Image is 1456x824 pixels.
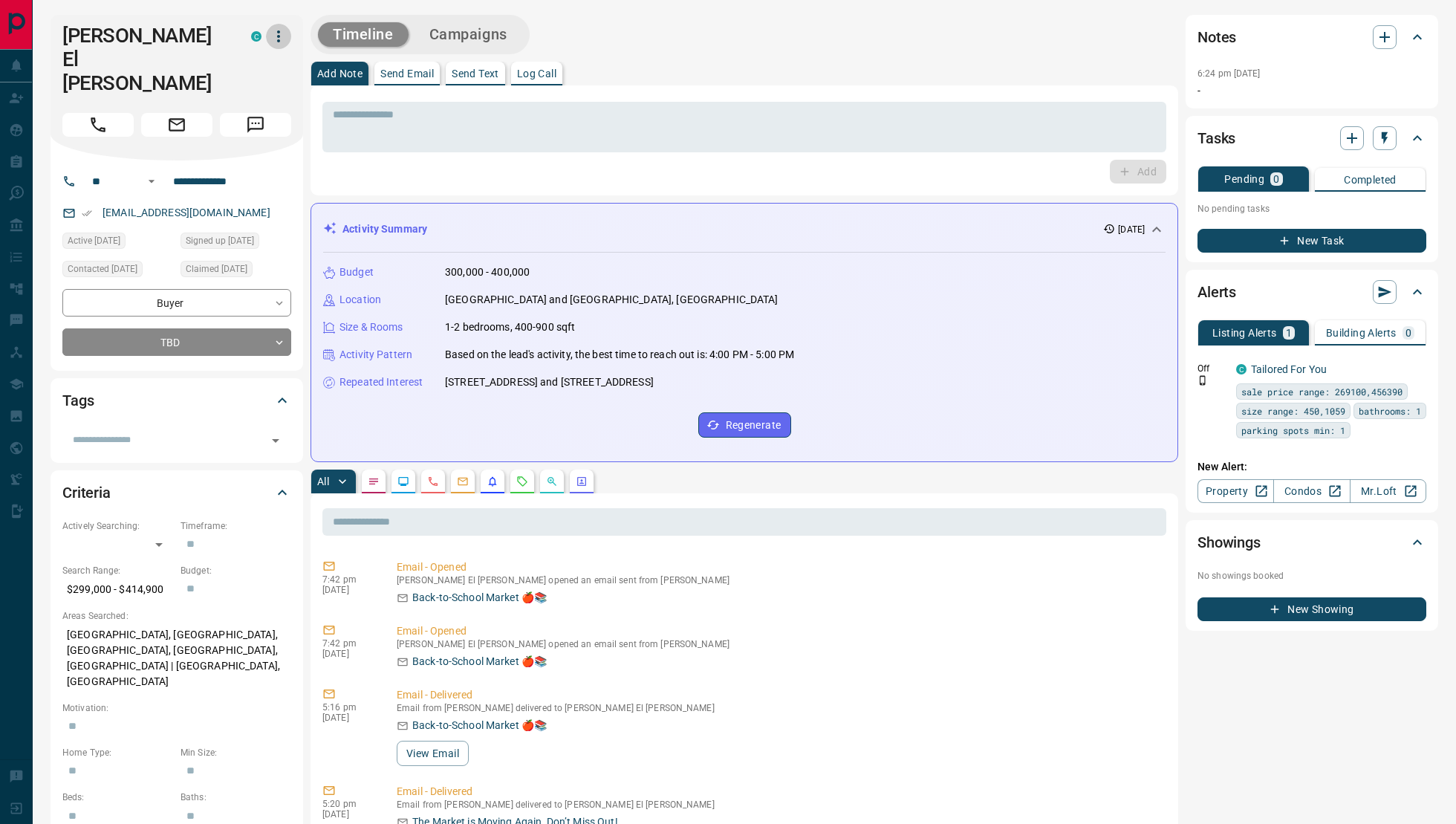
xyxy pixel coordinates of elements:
[62,233,173,253] div: Sat Jul 19 2025
[322,713,374,723] p: [DATE]
[62,791,173,804] p: Beds:
[322,649,374,659] p: [DATE]
[181,233,291,253] div: Fri Jul 18 2025
[62,577,173,602] p: $299,000 - $414,900
[62,609,291,623] p: Areas Searched:
[339,347,412,363] p: Activity Pattern
[1197,83,1426,99] p: -
[181,746,291,759] p: Min Size:
[487,476,498,487] svg: Listing Alerts
[445,319,575,335] p: 1-2 bedrooms, 400-900 sqft
[397,741,469,766] button: View Email
[1197,25,1236,49] h2: Notes
[322,585,374,595] p: [DATE]
[412,590,547,606] p: Back-to-School Market 🍎📚
[1405,328,1411,338] p: 0
[317,476,329,487] p: All
[576,476,588,487] svg: Agent Actions
[1197,569,1426,583] p: No showings booked
[1197,525,1426,560] div: Showings
[698,412,791,438] button: Regenerate
[181,261,291,282] div: Sat Jul 19 2025
[1241,384,1403,399] span: sale price range: 269100,456390
[1350,479,1426,503] a: Mr.Loft
[339,292,381,308] p: Location
[397,623,1160,639] p: Email - Opened
[1273,479,1350,503] a: Condos
[1197,274,1426,310] div: Alerts
[1197,280,1236,304] h2: Alerts
[251,31,261,42] div: condos.ca
[62,383,291,418] div: Tags
[397,559,1160,575] p: Email - Opened
[318,22,409,47] button: Timeline
[181,519,291,533] p: Timeframe:
[265,430,286,451] button: Open
[62,261,173,282] div: Sat Jul 19 2025
[1197,459,1426,475] p: New Alert:
[1197,375,1208,386] svg: Push Notification Only
[368,476,380,487] svg: Notes
[1197,19,1426,55] div: Notes
[82,208,92,218] svg: Email Verified
[516,476,528,487] svg: Requests
[412,654,547,669] p: Back-to-School Market 🍎📚
[1241,423,1345,438] span: parking spots min: 1
[1197,479,1274,503] a: Property
[62,701,291,715] p: Motivation:
[62,24,229,95] h1: [PERSON_NAME] El [PERSON_NAME]
[427,476,439,487] svg: Calls
[322,702,374,713] p: 5:16 pm
[1224,174,1264,184] p: Pending
[62,519,173,533] p: Actively Searching:
[62,328,291,356] div: TBD
[342,221,427,237] p: Activity Summary
[339,265,374,280] p: Budget
[445,374,654,390] p: [STREET_ADDRESS] and [STREET_ADDRESS]
[62,481,111,505] h2: Criteria
[457,476,469,487] svg: Emails
[322,809,374,820] p: [DATE]
[1197,531,1261,554] h2: Showings
[323,215,1166,243] div: Activity Summary[DATE]
[317,68,363,79] p: Add Note
[1359,403,1421,418] span: bathrooms: 1
[141,113,212,137] span: Email
[181,564,291,577] p: Budget:
[62,564,173,577] p: Search Range:
[62,623,291,694] p: [GEOGRAPHIC_DATA], [GEOGRAPHIC_DATA], [GEOGRAPHIC_DATA], [GEOGRAPHIC_DATA], [GEOGRAPHIC_DATA] | [...
[452,68,499,79] p: Send Text
[1241,403,1345,418] span: size range: 450,1059
[1197,198,1426,220] p: No pending tasks
[445,265,530,280] p: 300,000 - 400,000
[415,22,522,47] button: Campaigns
[1197,120,1426,156] div: Tasks
[181,791,291,804] p: Baths:
[1197,362,1227,375] p: Off
[445,292,779,308] p: [GEOGRAPHIC_DATA] and [GEOGRAPHIC_DATA], [GEOGRAPHIC_DATA]
[1326,328,1397,338] p: Building Alerts
[380,68,434,79] p: Send Email
[322,574,374,585] p: 7:42 pm
[1197,68,1261,79] p: 6:24 pm [DATE]
[62,289,291,317] div: Buyer
[339,319,403,335] p: Size & Rooms
[186,262,247,276] span: Claimed [DATE]
[445,347,794,363] p: Based on the lead's activity, the best time to reach out is: 4:00 PM - 5:00 PM
[1236,364,1247,374] div: condos.ca
[1212,328,1277,338] p: Listing Alerts
[397,687,1160,703] p: Email - Delivered
[397,799,1160,810] p: Email from [PERSON_NAME] delivered to [PERSON_NAME] El [PERSON_NAME]
[1197,126,1235,150] h2: Tasks
[322,638,374,649] p: 7:42 pm
[397,575,1160,585] p: [PERSON_NAME] El [PERSON_NAME] opened an email sent from [PERSON_NAME]
[68,233,120,248] span: Active [DATE]
[62,746,173,759] p: Home Type:
[62,113,134,137] span: Call
[1197,597,1426,621] button: New Showing
[412,718,547,733] p: Back-to-School Market 🍎📚
[103,207,270,218] a: [EMAIL_ADDRESS][DOMAIN_NAME]
[397,703,1160,713] p: Email from [PERSON_NAME] delivered to [PERSON_NAME] El [PERSON_NAME]
[397,639,1160,649] p: [PERSON_NAME] El [PERSON_NAME] opened an email sent from [PERSON_NAME]
[1286,328,1292,338] p: 1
